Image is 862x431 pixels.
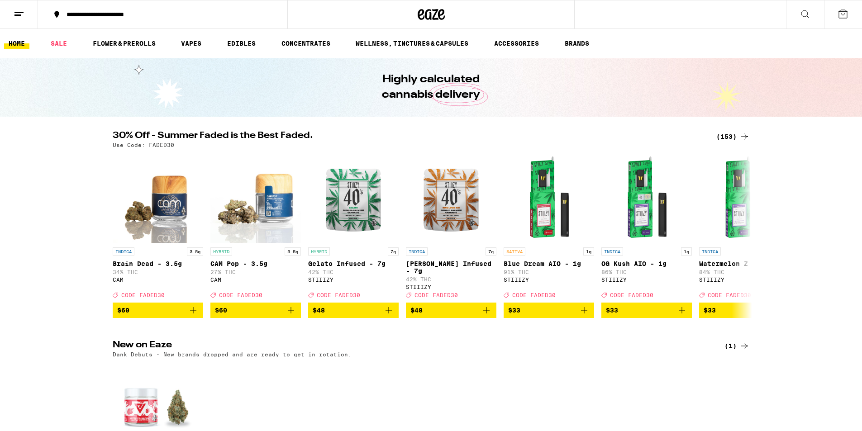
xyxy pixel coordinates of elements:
p: Gelato Infused - 7g [308,260,399,267]
p: INDICA [113,247,134,256]
span: $48 [410,307,423,314]
a: WELLNESS, TINCTURES & CAPSULES [351,38,473,49]
a: SALE [46,38,71,49]
span: $48 [313,307,325,314]
p: Brain Dead - 3.5g [113,260,203,267]
p: 7g [486,247,496,256]
div: CAM [210,277,301,283]
a: FLOWER & PREROLLS [88,38,160,49]
a: EDIBLES [223,38,260,49]
button: BRANDS [560,38,594,49]
p: Dank Debuts - New brands dropped and are ready to get in rotation. [113,351,352,357]
a: Open page for Watermelon Z AIO - 1g from STIIIZY [699,152,790,303]
p: INDICA [406,247,428,256]
img: STIIIZY - Blue Dream AIO - 1g [504,152,594,243]
p: HYBRID [210,247,232,256]
div: STIIIZY [504,277,594,283]
span: CODE FADED30 [512,292,556,298]
button: Add to bag [601,303,692,318]
p: 3.5g [285,247,301,256]
button: Add to bag [210,303,301,318]
p: OG Kush AIO - 1g [601,260,692,267]
p: Use Code: FADED30 [113,142,174,148]
button: Add to bag [504,303,594,318]
p: Blue Dream AIO - 1g [504,260,594,267]
div: STIIIZY [699,277,790,283]
a: (153) [716,131,750,142]
p: [PERSON_NAME] Infused - 7g [406,260,496,275]
a: (1) [724,341,750,351]
img: STIIIZY - Gelato Infused - 7g [308,152,399,243]
span: CODE FADED30 [317,292,360,298]
p: HYBRID [308,247,330,256]
span: $33 [508,307,520,314]
a: Open page for OG Kush AIO - 1g from STIIIZY [601,152,692,303]
p: 86% THC [601,269,692,275]
p: 7g [388,247,399,256]
p: INDICA [601,247,623,256]
span: CODE FADED30 [121,292,165,298]
span: CODE FADED30 [708,292,751,298]
div: STIIIZY [308,277,399,283]
img: STIIIZY - Watermelon Z AIO - 1g [699,152,790,243]
span: CODE FADED30 [219,292,262,298]
p: 27% THC [210,269,301,275]
a: Open page for King Louis XIII Infused - 7g from STIIIZY [406,152,496,303]
h2: 30% Off - Summer Faded is the Best Faded. [113,131,705,142]
a: VAPES [176,38,206,49]
span: CODE FADED30 [610,292,653,298]
a: HOME [4,38,29,49]
p: Watermelon Z AIO - 1g [699,260,790,267]
p: INDICA [699,247,721,256]
p: 3.5g [187,247,203,256]
h2: New on Eaze [113,341,705,351]
span: $60 [215,307,227,314]
a: ACCESSORIES [490,38,543,49]
span: $33 [704,307,716,314]
div: STIIIZY [406,284,496,290]
p: SATIVA [504,247,525,256]
a: Open page for Gelato Infused - 7g from STIIIZY [308,152,399,303]
h1: Highly calculated cannabis delivery [357,72,506,103]
button: Add to bag [113,303,203,318]
span: $60 [117,307,129,314]
div: STIIIZY [601,277,692,283]
a: CONCENTRATES [277,38,335,49]
p: 42% THC [406,276,496,282]
img: STIIIZY - King Louis XIII Infused - 7g [406,152,496,243]
p: 42% THC [308,269,399,275]
p: 34% THC [113,269,203,275]
p: 1g [583,247,594,256]
p: 84% THC [699,269,790,275]
p: 1g [681,247,692,256]
div: CAM [113,277,203,283]
a: Open page for Brain Dead - 3.5g from CAM [113,152,203,303]
button: Add to bag [699,303,790,318]
button: Add to bag [308,303,399,318]
a: Open page for CAM Pop - 3.5g from CAM [210,152,301,303]
a: Open page for Blue Dream AIO - 1g from STIIIZY [504,152,594,303]
img: CAM - Brain Dead - 3.5g [113,152,203,243]
p: 91% THC [504,269,594,275]
img: CAM - CAM Pop - 3.5g [210,152,301,243]
span: CODE FADED30 [414,292,458,298]
img: STIIIZY - OG Kush AIO - 1g [601,152,692,243]
button: Add to bag [406,303,496,318]
span: $33 [606,307,618,314]
p: CAM Pop - 3.5g [210,260,301,267]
